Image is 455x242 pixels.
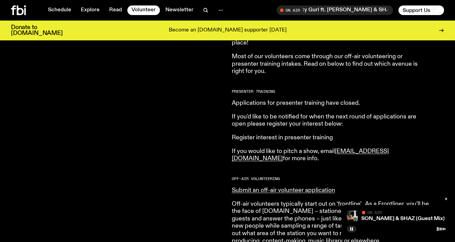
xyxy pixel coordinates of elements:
[367,210,382,215] span: On Air
[169,27,287,34] p: Become an [DOMAIN_NAME] supporter [DATE]
[232,187,335,193] a: Submit an off-air volunteer application
[77,5,104,15] a: Explore
[232,53,429,75] p: Most of our volunteers come through our off-air volunteering or presenter training intakes. Read ...
[127,5,160,15] a: Volunteer
[232,177,429,181] h2: Off-Air Volunteering
[277,5,393,15] button: On AirSunsets with Nazty Gurl ft. [PERSON_NAME] & SHAZ (Guest Mix)
[44,5,75,15] a: Schedule
[11,25,63,36] h3: Donate to [DOMAIN_NAME]
[232,113,429,128] p: If you'd like to be notified for when the next round of applications are open please register you...
[232,90,429,93] h2: Presenter Training
[232,100,429,107] p: Applications for presenter training have closed.
[105,5,126,15] a: Read
[282,216,445,221] a: Sunsets with Nazty Gurl ft. [PERSON_NAME] & SHAZ (Guest Mix)
[403,7,430,13] span: Support Us
[161,5,198,15] a: Newsletter
[232,148,429,163] p: If you would like to pitch a show, email for more info.
[232,135,333,141] a: Register interest in presenter training
[399,5,444,15] button: Support Us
